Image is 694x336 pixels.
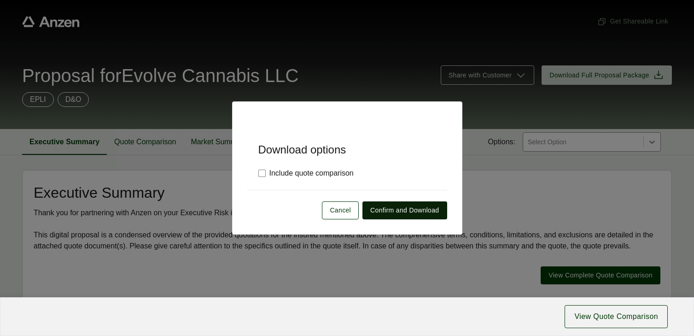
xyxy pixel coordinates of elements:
button: Cancel [322,201,359,219]
span: View Quote Comparison [574,311,658,322]
span: Cancel [330,206,351,215]
button: Confirm and Download [362,201,447,219]
button: View Quote Comparison [565,305,668,328]
label: Include quote comparison [258,168,354,179]
h5: Download options [247,128,447,157]
span: Confirm and Download [370,206,439,215]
